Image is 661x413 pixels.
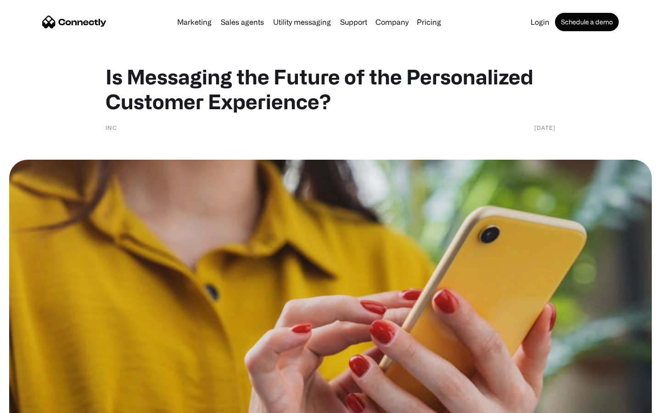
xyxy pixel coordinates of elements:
[375,16,409,28] div: Company
[106,64,555,114] h1: Is Messaging the Future of the Personalized Customer Experience?
[18,397,55,410] ul: Language list
[106,123,117,132] div: Inc
[527,18,553,26] a: Login
[174,18,215,26] a: Marketing
[534,123,555,132] div: [DATE]
[217,18,268,26] a: Sales agents
[413,18,445,26] a: Pricing
[9,397,55,410] aside: Language selected: English
[555,13,619,31] a: Schedule a demo
[269,18,335,26] a: Utility messaging
[336,18,371,26] a: Support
